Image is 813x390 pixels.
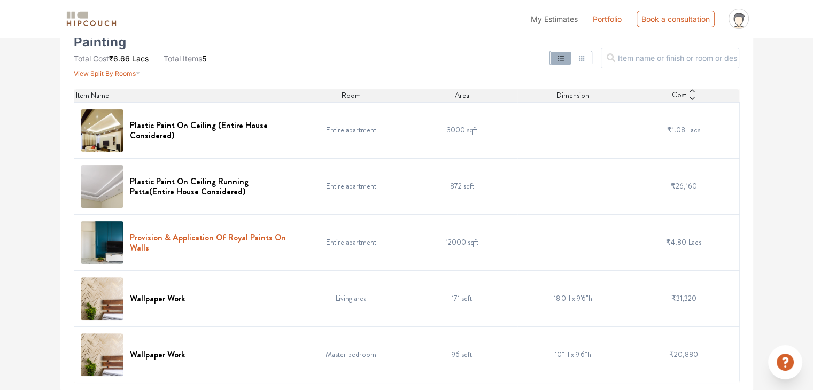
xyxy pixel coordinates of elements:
[556,90,589,101] span: Dimension
[688,237,701,247] span: Lacs
[81,221,123,264] img: Provision & Application Of Royal Paints On Walls
[667,124,685,135] span: ₹1.08
[132,54,149,63] span: Lacs
[296,214,407,270] td: Entire apartment
[407,102,518,158] td: 3000 sqft
[296,102,407,158] td: Entire apartment
[74,38,126,46] h5: Painting
[517,326,629,383] td: 10'1"l x 9'6"h
[74,54,109,63] span: Total Cost
[531,14,578,24] span: My Estimates
[296,326,407,383] td: Master bedroom
[593,13,622,25] a: Portfolio
[407,326,518,383] td: 96 sqft
[407,214,518,270] td: 12000 sqft
[76,90,109,101] span: Item Name
[130,349,185,360] h6: Wallpaper Work
[669,349,698,360] span: ₹20,880
[130,120,290,141] h6: Plastic Paint On Ceiling (Entire House Considered)
[672,89,686,102] span: Cost
[342,90,361,101] span: Room
[164,54,202,63] span: Total Items
[637,11,715,27] div: Book a consultation
[164,53,206,64] li: 5
[109,54,130,63] span: ₹6.66
[687,124,700,135] span: Lacs
[296,270,407,326] td: Living area
[130,176,290,197] h6: Plastic Paint On Ceiling Running Patta(Entire House Considered)
[671,181,697,191] span: ₹26,160
[671,293,696,303] span: ₹31,320
[517,270,629,326] td: 18'0"l x 9'6"h
[81,333,123,376] img: Wallpaper Work
[130,293,185,303] h6: Wallpaper Work
[407,158,518,214] td: 872 sqft
[296,158,407,214] td: Entire apartment
[130,232,290,253] h6: Provision & Application Of Royal Paints On Walls
[407,270,518,326] td: 171 sqft
[666,237,686,247] span: ₹4.80
[65,7,118,31] span: logo-horizontal.svg
[65,10,118,28] img: logo-horizontal.svg
[81,109,123,152] img: Plastic Paint On Ceiling (Entire House Considered)
[74,64,141,79] button: View Split By Rooms
[81,277,123,320] img: Wallpaper Work
[601,48,739,68] input: Item name or finish or room or description
[455,90,469,101] span: Area
[81,165,123,208] img: Plastic Paint On Ceiling Running Patta(Entire House Considered)
[74,69,136,77] span: View Split By Rooms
